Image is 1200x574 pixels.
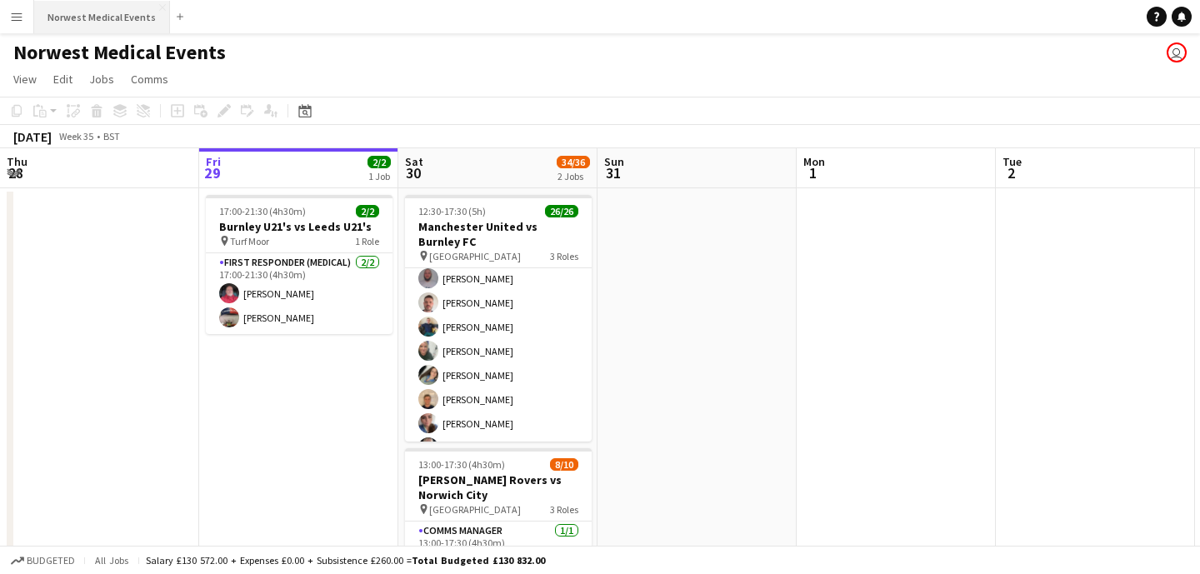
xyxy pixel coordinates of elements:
span: Budgeted [27,555,75,567]
a: Comms [124,68,175,90]
span: Jobs [89,72,114,87]
span: 17:00-21:30 (4h30m) [219,205,306,217]
app-user-avatar: Rory Murphy [1167,42,1187,62]
span: 2/2 [367,156,391,168]
span: Week 35 [55,130,97,142]
span: 2 [1000,163,1022,182]
span: Comms [131,72,168,87]
span: View [13,72,37,87]
span: 3 Roles [550,503,578,516]
span: 31 [602,163,624,182]
h1: Norwest Medical Events [13,40,226,65]
a: View [7,68,43,90]
span: All jobs [92,554,132,567]
h3: Burnley U21's vs Leeds U21's [206,219,392,234]
span: 3 Roles [550,250,578,262]
span: Sun [604,154,624,169]
span: Total Budgeted £130 832.00 [412,554,545,567]
h3: Manchester United vs Burnley FC [405,219,592,249]
app-card-role: [PERSON_NAME][PERSON_NAME][PERSON_NAME][PERSON_NAME][PERSON_NAME][PERSON_NAME][PERSON_NAME][PERSO... [405,69,592,561]
span: Turf Moor [230,235,269,247]
span: Sat [405,154,423,169]
div: [DATE] [13,128,52,145]
span: 12:30-17:30 (5h) [418,205,486,217]
a: Jobs [82,68,121,90]
span: 30 [402,163,423,182]
span: Mon [803,154,825,169]
span: 8/10 [550,458,578,471]
span: 13:00-17:30 (4h30m) [418,458,505,471]
span: Thu [7,154,27,169]
div: Salary £130 572.00 + Expenses £0.00 + Subsistence £260.00 = [146,554,545,567]
span: 1 [801,163,825,182]
span: Tue [1002,154,1022,169]
button: Budgeted [8,552,77,570]
span: 34/36 [557,156,590,168]
app-card-role: First Responder (Medical)2/217:00-21:30 (4h30m)[PERSON_NAME][PERSON_NAME] [206,253,392,334]
span: 29 [203,163,221,182]
span: [GEOGRAPHIC_DATA] [429,503,521,516]
span: 26/26 [545,205,578,217]
div: BST [103,130,120,142]
div: 2 Jobs [557,170,589,182]
button: Norwest Medical Events [34,1,170,33]
app-job-card: 17:00-21:30 (4h30m)2/2Burnley U21's vs Leeds U21's Turf Moor1 RoleFirst Responder (Medical)2/217:... [206,195,392,334]
app-job-card: 12:30-17:30 (5h)26/26Manchester United vs Burnley FC [GEOGRAPHIC_DATA]3 Roles[PERSON_NAME][PERSON... [405,195,592,442]
h3: [PERSON_NAME] Rovers vs Norwich City [405,472,592,502]
span: 28 [4,163,27,182]
a: Edit [47,68,79,90]
div: 1 Job [368,170,390,182]
span: 1 Role [355,235,379,247]
span: Edit [53,72,72,87]
span: Fri [206,154,221,169]
span: 2/2 [356,205,379,217]
span: [GEOGRAPHIC_DATA] [429,250,521,262]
